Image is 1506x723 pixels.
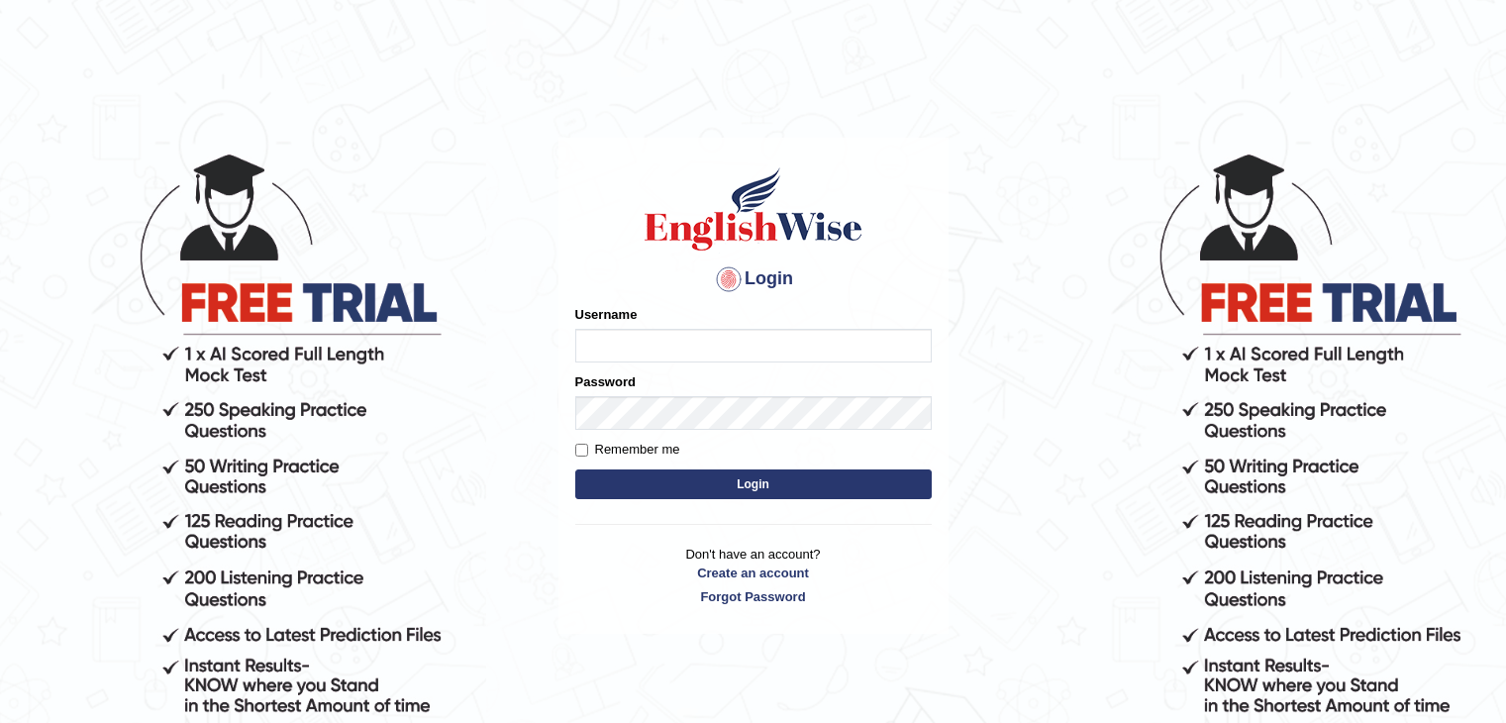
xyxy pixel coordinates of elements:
a: Forgot Password [575,587,932,606]
h4: Login [575,263,932,295]
label: Remember me [575,440,680,460]
a: Create an account [575,564,932,582]
input: Remember me [575,444,588,457]
button: Login [575,469,932,499]
label: Password [575,372,636,391]
p: Don't have an account? [575,545,932,606]
img: Logo of English Wise sign in for intelligent practice with AI [641,164,866,254]
label: Username [575,305,638,324]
